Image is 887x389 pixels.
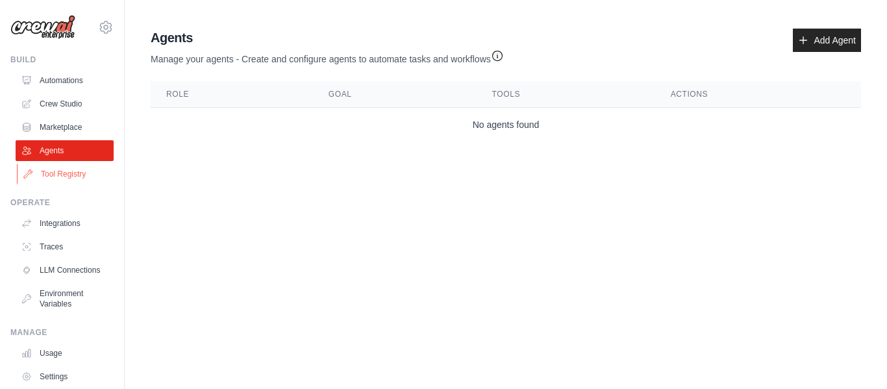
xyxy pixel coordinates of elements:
[16,283,114,314] a: Environment Variables
[151,29,504,47] h2: Agents
[151,81,313,108] th: Role
[16,366,114,387] a: Settings
[16,70,114,91] a: Automations
[313,81,477,108] th: Goal
[151,108,861,142] td: No agents found
[16,140,114,161] a: Agents
[16,94,114,114] a: Crew Studio
[10,55,114,65] div: Build
[17,164,115,184] a: Tool Registry
[16,343,114,364] a: Usage
[16,260,114,281] a: LLM Connections
[10,15,75,40] img: Logo
[793,29,861,52] a: Add Agent
[16,236,114,257] a: Traces
[10,197,114,208] div: Operate
[10,327,114,338] div: Manage
[655,81,861,108] th: Actions
[16,117,114,138] a: Marketplace
[16,213,114,234] a: Integrations
[477,81,655,108] th: Tools
[151,47,504,66] p: Manage your agents - Create and configure agents to automate tasks and workflows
